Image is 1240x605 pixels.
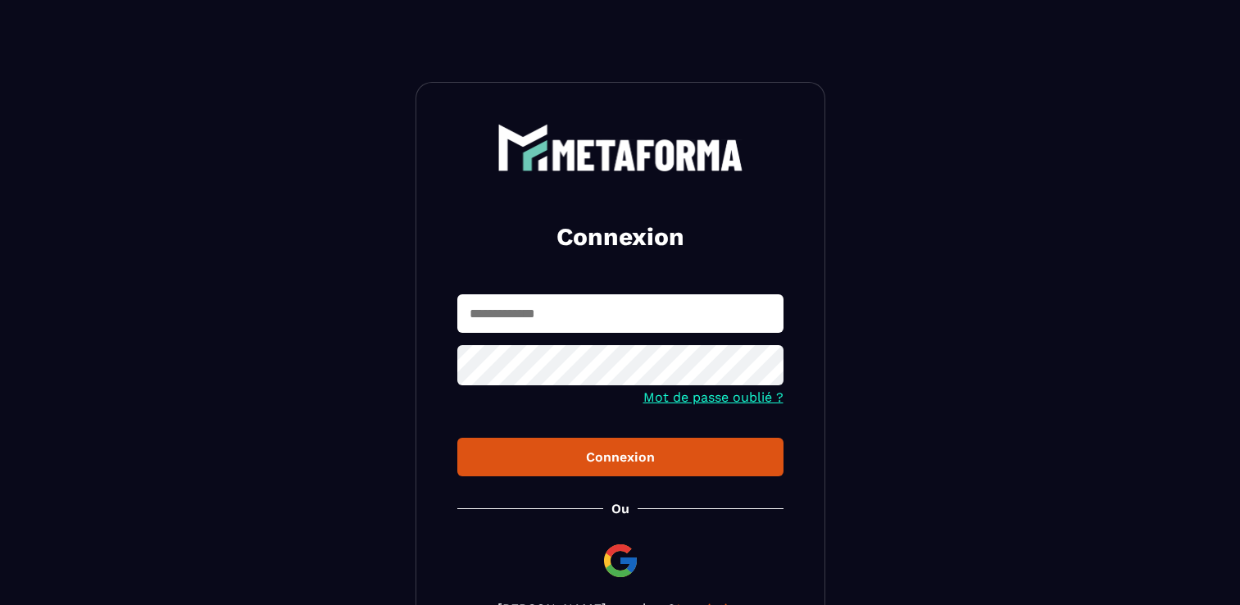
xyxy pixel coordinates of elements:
[497,124,743,171] img: logo
[611,501,629,516] p: Ou
[457,124,784,171] a: logo
[477,221,764,253] h2: Connexion
[457,438,784,476] button: Connexion
[601,541,640,580] img: google
[643,389,784,405] a: Mot de passe oublié ?
[470,449,770,465] div: Connexion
